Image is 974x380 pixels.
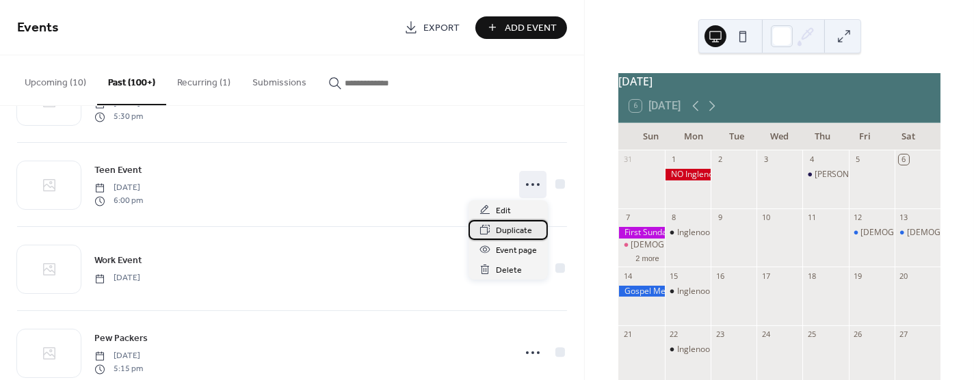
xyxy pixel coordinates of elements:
[853,271,863,281] div: 19
[669,154,679,165] div: 1
[618,286,664,297] div: Gospel Meeting
[677,286,830,297] div: Inglenook [DEMOGRAPHIC_DATA] Study
[715,271,725,281] div: 16
[758,123,801,150] div: Wed
[669,329,679,340] div: 22
[669,271,679,281] div: 15
[622,154,633,165] div: 31
[899,271,909,281] div: 20
[806,154,817,165] div: 4
[806,271,817,281] div: 18
[94,363,143,375] span: 5:15 pm
[618,73,940,90] div: [DATE]
[801,123,844,150] div: Thu
[496,204,511,218] span: Edit
[94,331,148,347] a: Pew Packers
[899,329,909,340] div: 27
[761,213,771,223] div: 10
[496,243,537,258] span: Event page
[97,55,166,105] button: Past (100+)
[899,154,909,165] div: 6
[844,123,887,150] div: Fri
[665,344,711,355] div: Inglenook Bible Study
[94,182,143,195] span: [DATE]
[853,329,863,340] div: 26
[17,15,59,42] span: Events
[677,227,830,239] div: Inglenook [DEMOGRAPHIC_DATA] Study
[496,263,522,277] span: Delete
[895,227,940,239] div: Gospel Meeting
[94,195,143,207] span: 6:00 pm
[665,169,711,180] div: NO Inglenook Bible Study
[761,329,771,340] div: 24
[669,213,679,223] div: 8
[806,213,817,223] div: 11
[672,123,715,150] div: Mon
[631,239,769,251] div: [DEMOGRAPHIC_DATA]'s Girls Class
[94,111,143,123] span: 5:30 pm
[622,271,633,281] div: 14
[241,55,317,104] button: Submissions
[677,344,830,355] div: Inglenook [DEMOGRAPHIC_DATA] Study
[94,254,142,269] span: Work Event
[802,169,848,180] div: Jim Learned Funeral
[715,213,725,223] div: 9
[899,213,909,223] div: 13
[423,21,460,36] span: Export
[715,123,759,150] div: Tue
[630,252,664,263] button: 2 more
[622,213,633,223] div: 7
[94,273,140,285] span: [DATE]
[761,154,771,165] div: 3
[761,271,771,281] div: 17
[14,55,97,104] button: Upcoming (10)
[166,55,241,104] button: Recurring (1)
[629,123,672,150] div: Sun
[94,351,143,363] span: [DATE]
[665,286,711,297] div: Inglenook Bible Study
[394,16,470,39] a: Export
[815,169,943,180] div: [PERSON_NAME] Learned Funeral
[618,227,664,239] div: First Sunday - First Principles AM Sermon
[94,253,142,269] a: Work Event
[715,329,725,340] div: 23
[665,227,711,239] div: Inglenook Bible Study
[849,227,895,239] div: Gospel Meeting
[94,332,148,347] span: Pew Packers
[622,329,633,340] div: 21
[618,239,664,251] div: God's Girls Class
[886,123,930,150] div: Sat
[496,223,532,238] span: Duplicate
[806,329,817,340] div: 25
[853,154,863,165] div: 5
[853,213,863,223] div: 12
[715,154,725,165] div: 2
[475,16,567,39] button: Add Event
[505,21,557,36] span: Add Event
[94,163,142,178] a: Teen Event
[94,164,142,178] span: Teen Event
